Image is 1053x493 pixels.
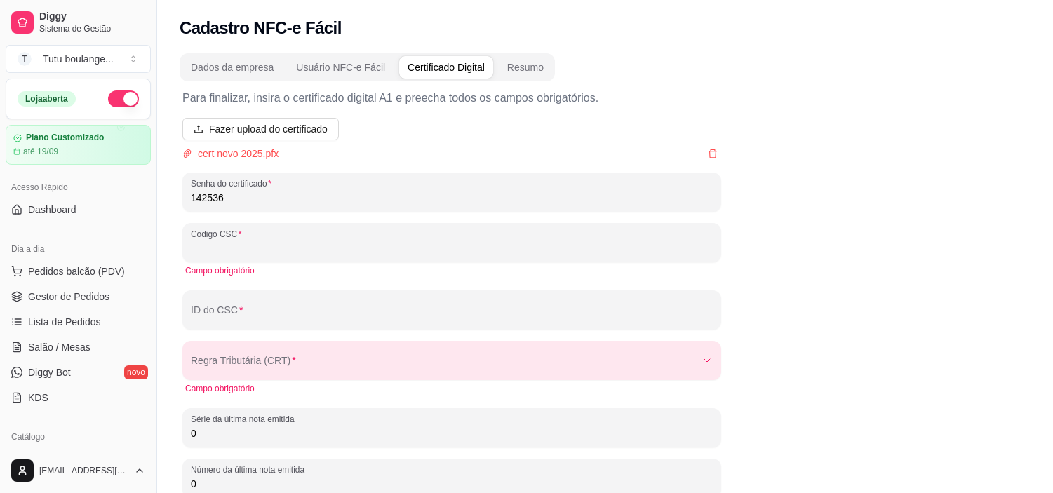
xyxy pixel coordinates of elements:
[185,265,718,276] div: Campo obrigatório
[180,17,342,39] h2: Cadastro NFC-e Fácil
[6,311,151,333] a: Lista de Pedidos
[6,285,151,308] a: Gestor de Pedidos
[6,176,151,198] div: Acesso Rápido
[39,465,128,476] span: [EMAIL_ADDRESS][DOMAIN_NAME]
[6,361,151,384] a: Diggy Botnovo
[191,228,246,240] label: Código CSC
[26,133,104,143] article: Plano Customizado
[191,477,713,491] input: Número da última nota emitida
[6,6,151,39] a: DiggySistema de Gestão
[28,264,125,278] span: Pedidos balcão (PDV)
[182,90,721,107] p: Para finalizar, insira o certificado digital A1 e preecha todos os campos obrigatórios.
[23,146,58,157] article: até 19/09
[296,60,385,74] div: Usuário NFC-e Fácil
[192,146,704,161] span: cert novo 2025.pfx
[28,203,76,217] span: Dashboard
[191,60,274,74] div: Dados da empresa
[185,383,718,394] div: Campo obrigatório
[18,91,76,107] div: Loja aberta
[6,238,151,260] div: Dia a dia
[6,260,151,283] button: Pedidos balcão (PDV)
[39,23,145,34] span: Sistema de Gestão
[28,365,71,379] span: Diggy Bot
[182,118,339,140] button: Fazer upload do certificado
[6,386,151,409] a: KDS
[28,290,109,304] span: Gestor de Pedidos
[704,147,721,161] button: delete
[28,315,101,329] span: Lista de Pedidos
[209,121,328,137] span: Fazer upload do certificado
[28,340,90,354] span: Salão / Mesas
[28,391,48,405] span: KDS
[6,45,151,73] button: Select a team
[6,198,151,221] a: Dashboard
[194,124,203,134] span: upload
[39,11,145,23] span: Diggy
[180,53,555,81] div: Dynamic tabs
[408,60,485,74] div: Certificado Digital
[6,426,151,448] div: Catálogo
[191,177,276,189] label: Senha do certificado
[191,309,713,323] input: ID do CSC
[191,426,713,440] input: Série da última nota emitida
[191,413,299,425] label: Série da última nota emitida
[108,90,139,107] button: Alterar Status
[182,149,192,158] span: paper-clip
[6,336,151,358] a: Salão / Mesas
[191,191,713,205] input: Senha do certificado
[507,60,544,74] div: Resumo
[6,454,151,487] button: [EMAIL_ADDRESS][DOMAIN_NAME]
[43,52,114,66] div: Tutu boulange ...
[191,464,309,475] label: Número da última nota emitida
[6,125,151,165] a: Plano Customizadoaté 19/09
[708,149,718,158] span: delete
[18,52,32,66] span: T
[191,241,713,255] input: Código CSC
[182,341,721,380] button: Regra Tributária (CRT)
